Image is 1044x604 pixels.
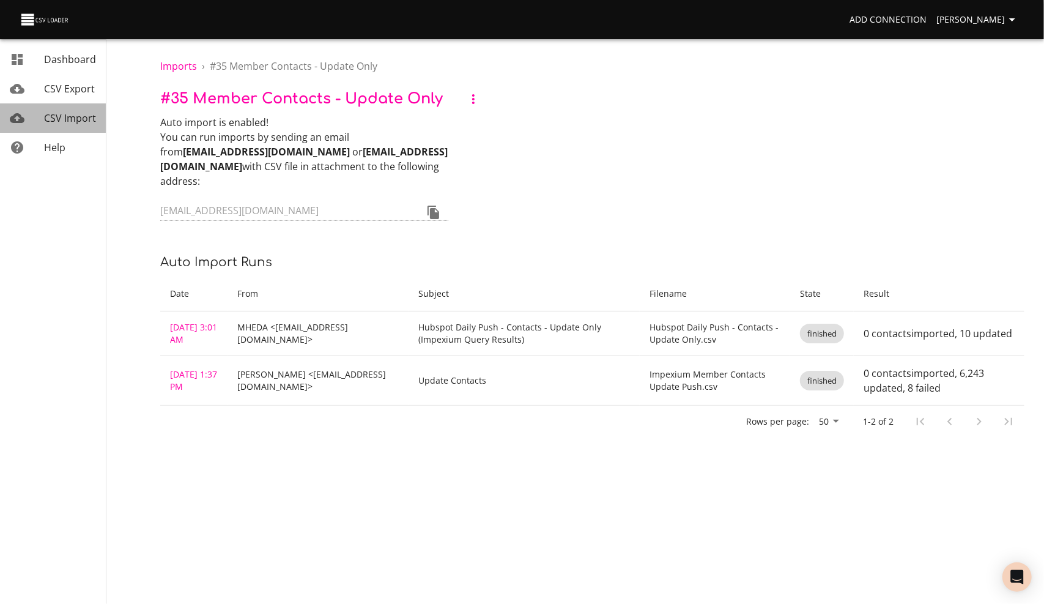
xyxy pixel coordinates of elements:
[210,59,377,73] span: # 35 Member Contacts - Update Only
[864,326,1015,341] p: 0 contacts imported , 10 updated
[640,356,790,406] td: Impexium Member Contacts Update Push.csv
[183,145,350,158] strong: [EMAIL_ADDRESS][DOMAIN_NAME]
[228,356,409,406] td: [PERSON_NAME] <[EMAIL_ADDRESS][DOMAIN_NAME]>
[44,111,96,125] span: CSV Import
[419,198,448,227] button: Copy to clipboard
[170,368,217,392] a: [DATE] 1:37 PM
[936,12,1020,28] span: [PERSON_NAME]
[790,277,854,311] th: State
[864,366,1015,395] p: 0 contacts imported , 6,243 updated , 8 failed
[1002,562,1032,592] div: Open Intercom Messenger
[44,141,65,154] span: Help
[160,115,448,188] p: Auto import is enabled! You can run imports by sending an email from or with CSV file in attachme...
[160,255,272,269] span: Auto Import Runs
[640,277,790,311] th: Filename
[814,413,843,431] div: 50
[160,59,197,73] a: Imports
[44,82,95,95] span: CSV Export
[854,277,1024,311] th: Result
[746,416,809,428] p: Rows per page:
[845,9,931,31] a: Add Connection
[640,311,790,356] td: Hubspot Daily Push - Contacts - Update Only.csv
[160,277,228,311] th: Date
[800,375,844,387] span: finished
[228,277,409,311] th: From
[409,277,640,311] th: Subject
[931,9,1024,31] button: [PERSON_NAME]
[228,311,409,356] td: MHEDA <[EMAIL_ADDRESS][DOMAIN_NAME]>
[202,59,205,73] li: ›
[800,328,844,340] span: finished
[863,416,894,428] p: 1-2 of 2
[170,321,217,345] a: [DATE] 3:01 AM
[160,91,443,107] span: # 35 Member Contacts - Update Only
[20,11,71,28] img: CSV Loader
[409,356,640,406] td: Update Contacts
[409,311,640,356] td: Hubspot Daily Push - Contacts - Update Only (Impexium Query Results)
[44,53,96,66] span: Dashboard
[850,12,927,28] span: Add Connection
[160,145,448,173] strong: [EMAIL_ADDRESS][DOMAIN_NAME]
